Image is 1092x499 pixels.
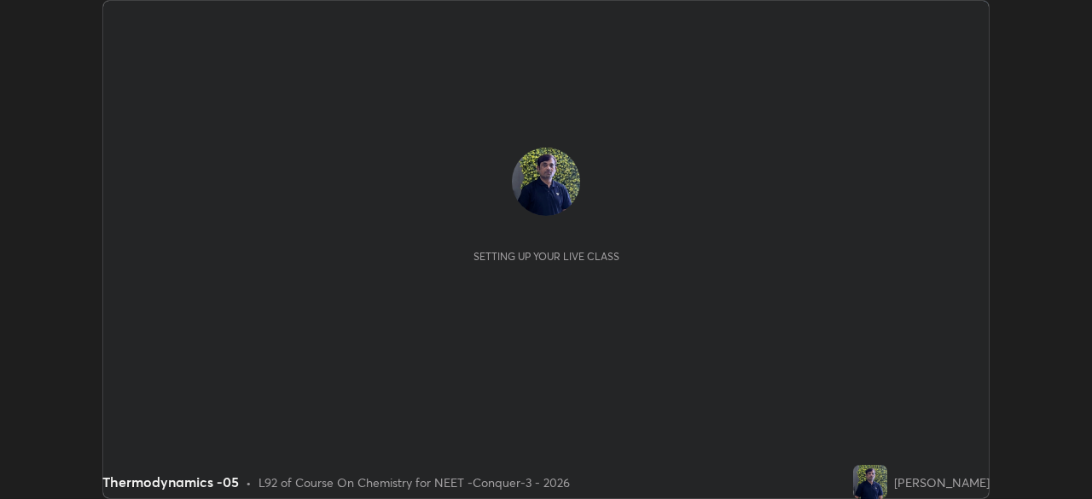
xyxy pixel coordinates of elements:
div: L92 of Course On Chemistry for NEET -Conquer-3 - 2026 [258,473,570,491]
div: [PERSON_NAME] [894,473,990,491]
img: 924660acbe704701a98f0fe2bdf2502a.jpg [512,148,580,216]
div: • [246,473,252,491]
img: 924660acbe704701a98f0fe2bdf2502a.jpg [853,465,887,499]
div: Setting up your live class [473,250,619,263]
div: Thermodynamics -05 [102,472,239,492]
